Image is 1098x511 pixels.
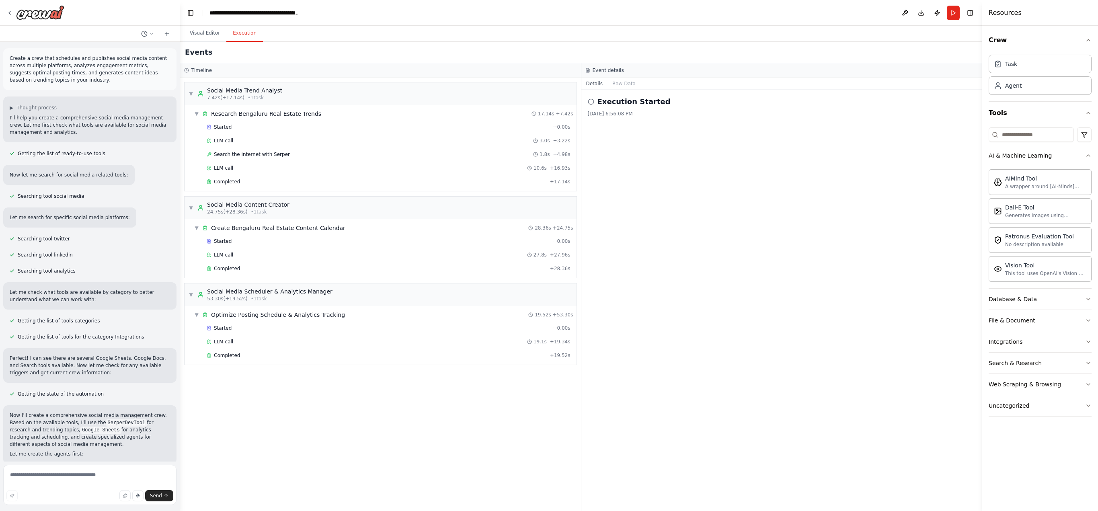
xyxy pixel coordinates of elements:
[214,339,233,345] span: LLM call
[1005,232,1074,240] div: Patronus Evaluation Tool
[194,111,199,117] span: ▼
[18,150,105,157] span: Getting the list of ready-to-use tools
[550,339,571,345] span: + 19.34s
[1005,261,1086,269] div: Vision Tool
[1005,270,1086,277] div: This tool uses OpenAI's Vision API to describe the contents of an image.
[207,94,244,101] span: 7.42s (+17.14s)
[18,193,84,199] span: Searching tool social media
[538,111,554,117] span: 17.14s
[132,490,144,501] button: Click to speak your automation idea
[1005,241,1074,248] div: No description available
[214,325,232,331] span: Started
[207,201,289,209] div: Social Media Content Creator
[607,78,640,89] button: Raw Data
[18,268,76,274] span: Searching tool analytics
[189,205,193,211] span: ▼
[10,171,128,179] p: Now let me search for social media related tools:
[550,265,571,272] span: + 28.36s
[185,7,196,18] button: Hide left sidebar
[553,225,573,231] span: + 24.75s
[989,331,1092,352] button: Integrations
[16,5,64,20] img: Logo
[994,236,1002,244] img: Patronusevaltool
[989,310,1092,331] button: File & Document
[191,67,212,74] h3: Timeline
[214,179,240,185] span: Completed
[10,105,57,111] button: ▶Thought process
[989,316,1035,324] div: File & Document
[16,105,57,111] span: Thought process
[989,402,1029,410] div: Uncategorized
[535,225,551,231] span: 28.36s
[989,359,1042,367] div: Search & Research
[80,427,121,434] code: Google Sheets
[989,289,1092,310] button: Database & Data
[553,312,573,318] span: + 53.30s
[214,137,233,144] span: LLM call
[18,318,100,324] span: Getting the list of tools categories
[989,395,1092,416] button: Uncategorized
[214,265,240,272] span: Completed
[211,224,345,232] span: Create Bengaluru Real Estate Content Calendar
[211,311,345,319] span: Optimize Posting Schedule & Analytics Tracking
[10,214,130,221] p: Let me search for specific social media platforms:
[989,152,1052,160] div: AI & Machine Learning
[1005,203,1086,211] div: Dall-E Tool
[10,412,170,448] p: Now I'll create a comprehensive social media management crew. Based on the available tools, I'll ...
[540,151,550,158] span: 1.8s
[207,296,248,302] span: 53.30s (+19.52s)
[209,9,300,17] nav: breadcrumb
[18,236,70,242] span: Searching tool twitter
[550,165,571,171] span: + 16.93s
[550,179,571,185] span: + 17.14s
[550,352,571,359] span: + 19.52s
[556,111,573,117] span: + 7.42s
[553,151,570,158] span: + 4.98s
[581,78,608,89] button: Details
[965,7,976,18] button: Hide right sidebar
[989,124,1092,423] div: Tools
[211,110,321,118] span: Research Bengaluru Real Estate Trends
[214,352,240,359] span: Completed
[989,51,1092,101] div: Crew
[6,490,18,501] button: Improve this prompt
[534,165,547,171] span: 10.6s
[10,289,170,303] p: Let me check what tools are available by category to better understand what we can work with:
[989,29,1092,51] button: Crew
[10,450,170,458] p: Let me create the agents first:
[214,124,232,130] span: Started
[185,47,212,58] h2: Events
[994,178,1002,186] img: Aimindtool
[989,338,1022,346] div: Integrations
[248,94,264,101] span: • 1 task
[550,252,571,258] span: + 27.96s
[553,238,570,244] span: + 0.00s
[194,225,199,231] span: ▼
[106,419,147,427] code: SerperDevTool
[251,296,267,302] span: • 1 task
[534,339,547,345] span: 19.1s
[534,252,547,258] span: 27.8s
[597,96,671,107] h2: Execution Started
[989,102,1092,124] button: Tools
[1005,60,1017,68] div: Task
[553,325,570,331] span: + 0.00s
[150,493,162,499] span: Send
[994,207,1002,215] img: Dalletool
[989,380,1061,388] div: Web Scraping & Browsing
[588,111,976,117] div: [DATE] 6:56:08 PM
[989,8,1022,18] h4: Resources
[989,166,1092,288] div: AI & Machine Learning
[214,238,232,244] span: Started
[1005,174,1086,183] div: AIMind Tool
[226,25,263,42] button: Execution
[18,334,144,340] span: Getting the list of tools for the category Integrations
[18,252,73,258] span: Searching tool linkedin
[251,209,267,215] span: • 1 task
[214,252,233,258] span: LLM call
[145,490,173,501] button: Send
[593,67,624,74] h3: Event details
[989,295,1037,303] div: Database & Data
[10,355,170,376] p: Perfect! I can see there are several Google Sheets, Google Docs, and Search tools available. Now ...
[1005,183,1086,190] div: A wrapper around [AI-Minds]([URL][DOMAIN_NAME]). Useful for when you need answers to questions fr...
